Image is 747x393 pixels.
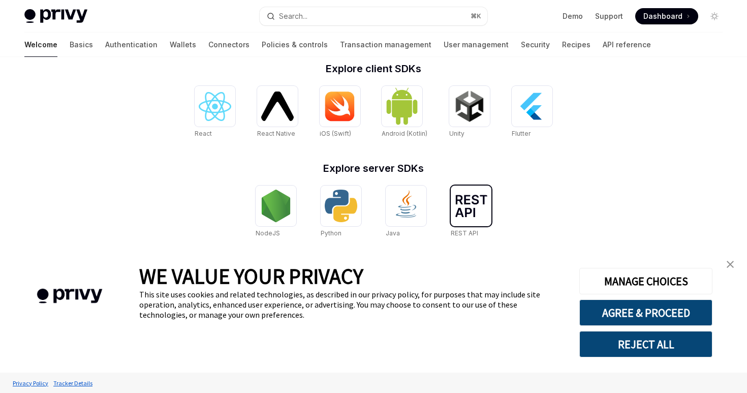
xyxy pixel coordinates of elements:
a: JavaJava [386,186,426,238]
span: WE VALUE YOUR PRIVACY [139,263,363,289]
div: Search... [279,10,307,22]
img: iOS (Swift) [324,91,356,122]
a: Wallets [170,33,196,57]
span: Dashboard [643,11,682,21]
span: Python [321,229,341,237]
img: company logo [15,274,124,318]
img: Flutter [516,90,548,123]
a: Connectors [208,33,250,57]
h2: Explore server SDKs [195,163,552,173]
a: REST APIREST API [451,186,491,238]
img: Java [390,190,422,222]
span: iOS (Swift) [320,130,351,137]
img: Unity [453,90,486,123]
a: Basics [70,33,93,57]
button: REJECT ALL [579,331,712,357]
span: Android (Kotlin) [382,130,427,137]
span: Unity [449,130,464,137]
button: AGREE & PROCEED [579,299,712,326]
span: REST API [451,229,478,237]
span: ⌘ K [471,12,481,20]
a: User management [444,33,509,57]
a: PythonPython [321,186,361,238]
a: Dashboard [635,8,698,24]
h2: Explore client SDKs [195,64,552,74]
a: Demo [563,11,583,21]
span: React Native [257,130,295,137]
a: ReactReact [195,86,235,139]
img: React [199,92,231,121]
a: Support [595,11,623,21]
a: close banner [720,254,740,275]
a: FlutterFlutter [512,86,552,139]
img: Android (Kotlin) [386,87,418,125]
div: This site uses cookies and related technologies, as described in our privacy policy, for purposes... [139,289,564,320]
span: NodeJS [256,229,280,237]
a: Authentication [105,33,158,57]
a: React NativeReact Native [257,86,298,139]
a: Android (Kotlin)Android (Kotlin) [382,86,427,139]
a: Welcome [24,33,57,57]
span: Java [386,229,400,237]
a: UnityUnity [449,86,490,139]
button: MANAGE CHOICES [579,268,712,294]
img: close banner [727,261,734,268]
a: Privacy Policy [10,374,51,392]
button: Open search [260,7,487,25]
a: Security [521,33,550,57]
a: Policies & controls [262,33,328,57]
img: React Native [261,92,294,120]
img: light logo [24,9,87,23]
a: NodeJSNodeJS [256,186,296,238]
span: React [195,130,212,137]
button: Toggle dark mode [706,8,723,24]
img: REST API [455,195,487,217]
img: Python [325,190,357,222]
a: Tracker Details [51,374,95,392]
span: Flutter [512,130,531,137]
a: Recipes [562,33,590,57]
img: NodeJS [260,190,292,222]
a: iOS (Swift)iOS (Swift) [320,86,360,139]
a: API reference [603,33,651,57]
a: Transaction management [340,33,431,57]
